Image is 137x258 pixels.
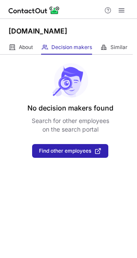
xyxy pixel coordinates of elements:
span: Decision makers [51,44,92,51]
span: Similar [110,44,128,51]
span: About [19,44,33,51]
img: No leads found [52,63,89,98]
button: Find other employees [32,144,108,158]
img: ContactOut v5.3.10 [9,5,60,15]
span: Find other employees [39,148,91,154]
p: Search for other employees on the search portal [32,117,109,134]
header: No decision makers found [27,103,113,113]
h1: [DOMAIN_NAME] [9,26,67,36]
